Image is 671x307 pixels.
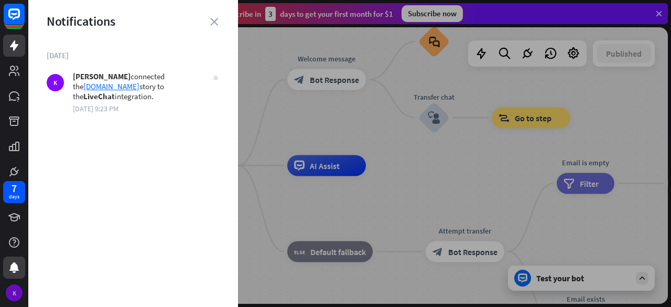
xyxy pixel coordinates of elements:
strong: [PERSON_NAME] [73,71,131,81]
a: [DOMAIN_NAME] [83,81,139,91]
div: [DATE] 9:23 PM [73,104,201,113]
button: Open LiveChat chat widget [8,4,40,36]
a: 7 days [3,181,25,203]
div: Notifications [28,13,238,29]
strong: LiveChat [83,91,115,101]
i: close [210,18,218,26]
div: days [9,193,19,200]
div: K [47,74,64,91]
div: 7 [12,184,17,193]
div: K [6,284,23,301]
p: connected the story to the integration. [73,71,201,101]
div: [DATE] [47,50,220,60]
